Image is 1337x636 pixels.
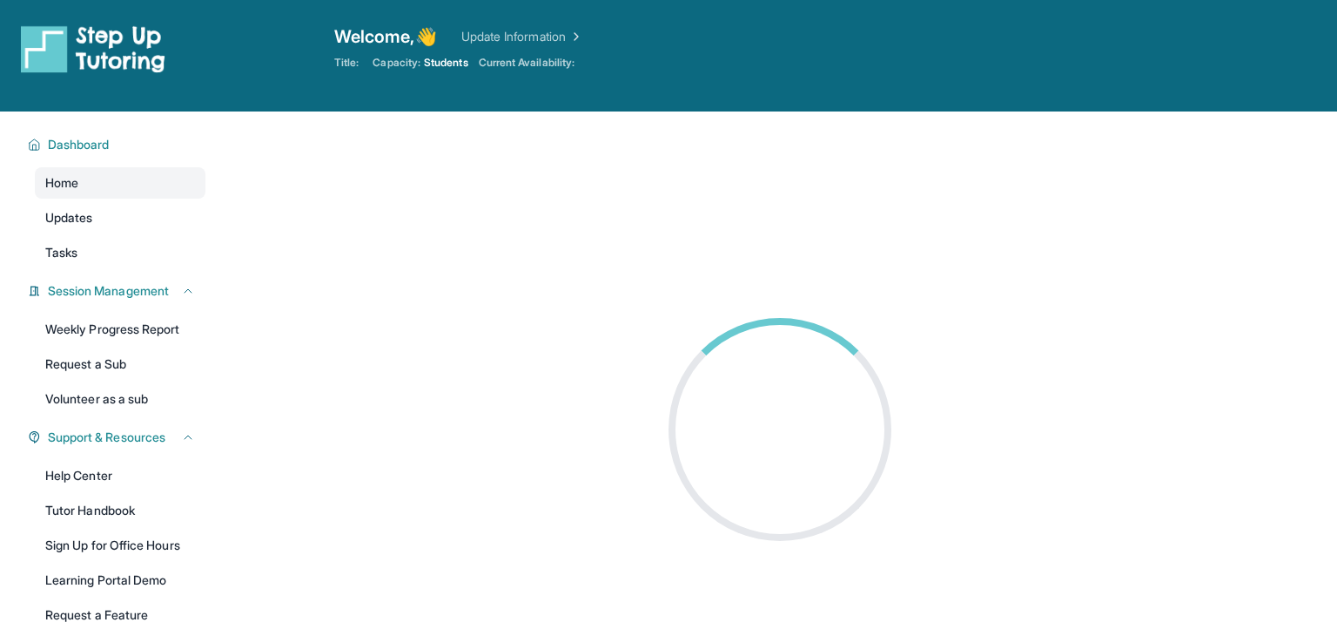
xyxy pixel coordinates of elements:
[35,599,205,631] a: Request a Feature
[461,28,583,45] a: Update Information
[35,167,205,199] a: Home
[48,282,169,300] span: Session Management
[479,56,574,70] span: Current Availability:
[48,429,165,446] span: Support & Resources
[424,56,468,70] span: Students
[45,209,93,227] span: Updates
[45,174,78,192] span: Home
[41,282,195,300] button: Session Management
[566,28,583,45] img: Chevron Right
[35,565,205,596] a: Learning Portal Demo
[35,314,205,345] a: Weekly Progress Report
[35,530,205,561] a: Sign Up for Office Hours
[41,136,195,153] button: Dashboard
[48,136,110,153] span: Dashboard
[45,244,77,261] span: Tasks
[35,348,205,380] a: Request a Sub
[334,56,359,70] span: Title:
[35,495,205,526] a: Tutor Handbook
[35,237,205,268] a: Tasks
[334,24,437,49] span: Welcome, 👋
[41,429,195,446] button: Support & Resources
[35,460,205,491] a: Help Center
[373,56,420,70] span: Capacity:
[35,202,205,233] a: Updates
[21,24,165,73] img: logo
[35,383,205,415] a: Volunteer as a sub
